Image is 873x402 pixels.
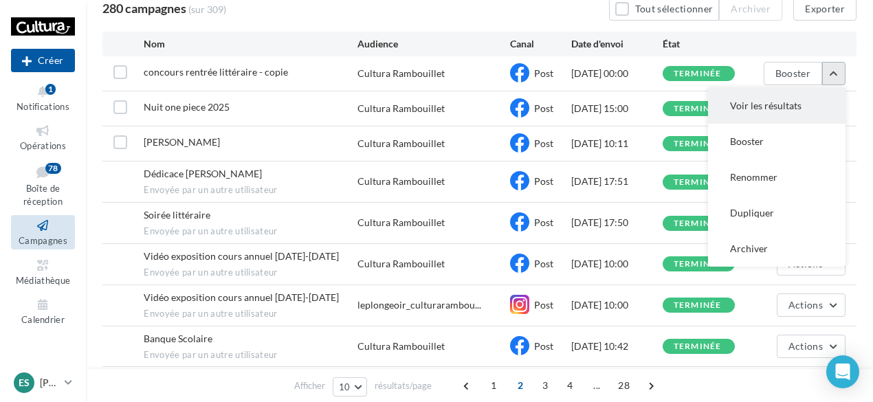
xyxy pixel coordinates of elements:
[19,376,30,390] span: ES
[571,298,663,312] div: [DATE] 10:00
[674,219,722,228] div: terminée
[777,335,846,358] button: Actions
[11,120,75,154] a: Opérations
[11,49,75,72] button: Créer
[708,159,846,195] button: Renommer
[40,376,59,390] p: [PERSON_NAME]
[674,104,722,113] div: terminée
[534,67,553,79] span: Post
[571,339,663,353] div: [DATE] 10:42
[23,183,63,207] span: Boîte de réception
[674,301,722,310] div: terminée
[534,375,556,397] span: 3
[571,137,663,150] div: [DATE] 10:11
[510,37,571,51] div: Canal
[559,375,581,397] span: 4
[357,298,481,312] span: leplongeoir_culturarambou...
[294,379,325,392] span: Afficher
[509,375,531,397] span: 2
[357,175,445,188] div: Cultura Rambouillet
[375,379,432,392] span: résultats/page
[571,102,663,115] div: [DATE] 15:00
[16,101,69,112] span: Notifications
[571,216,663,230] div: [DATE] 17:50
[674,178,722,187] div: terminée
[144,168,262,179] span: Dédicace Kevin Thiévon
[45,84,56,95] div: 1
[11,215,75,249] a: Campagnes
[144,250,339,262] span: Vidéo exposition cours annuel 2024-2025
[674,139,722,148] div: terminée
[674,260,722,269] div: terminée
[534,216,553,228] span: Post
[571,257,663,271] div: [DATE] 10:00
[708,124,846,159] button: Booster
[144,267,357,279] span: Envoyée par un autre utilisateur
[571,37,663,51] div: Date d'envoi
[333,377,368,397] button: 10
[826,355,859,388] div: Open Intercom Messenger
[357,257,445,271] div: Cultura Rambouillet
[571,67,663,80] div: [DATE] 00:00
[188,3,226,16] span: (sur 309)
[102,1,186,16] span: 280 campagnes
[357,216,445,230] div: Cultura Rambouillet
[612,375,635,397] span: 28
[571,175,663,188] div: [DATE] 17:51
[11,160,75,210] a: Boîte de réception78
[144,184,357,197] span: Envoyée par un autre utilisateur
[534,340,553,352] span: Post
[144,291,339,303] span: Vidéo exposition cours annuel 2024-2025
[144,209,210,221] span: Soirée littéraire
[708,231,846,267] button: Archiver
[16,275,71,286] span: Médiathèque
[357,37,510,51] div: Audience
[11,255,75,289] a: Médiathèque
[11,81,75,115] button: Notifications 1
[357,339,445,353] div: Cultura Rambouillet
[788,340,823,352] span: Actions
[586,375,608,397] span: ...
[21,314,65,325] span: Calendrier
[11,370,75,396] a: ES [PERSON_NAME]
[11,49,75,72] div: Nouvelle campagne
[144,333,212,344] span: Banque Scolaire
[708,195,846,231] button: Dupliquer
[144,66,288,78] span: concours rentrée littéraire - copie
[144,225,357,238] span: Envoyée par un autre utilisateur
[357,137,445,150] div: Cultura Rambouillet
[764,62,822,85] button: Booster
[357,67,445,80] div: Cultura Rambouillet
[357,102,445,115] div: Cultura Rambouillet
[708,88,846,124] button: Voir les résultats
[144,101,230,113] span: Nuit one piece 2025
[144,349,357,361] span: Envoyée par un autre utilisateur
[144,308,357,320] span: Envoyée par un autre utilisateur
[534,102,553,114] span: Post
[674,69,722,78] div: terminée
[483,375,505,397] span: 1
[674,342,722,351] div: terminée
[534,137,553,149] span: Post
[777,293,846,317] button: Actions
[144,136,220,148] span: Dan brown
[339,381,351,392] span: 10
[144,37,357,51] div: Nom
[20,140,66,151] span: Opérations
[788,299,823,311] span: Actions
[663,37,754,51] div: État
[11,294,75,328] a: Calendrier
[45,163,61,174] div: 78
[534,258,553,269] span: Post
[534,299,553,311] span: Post
[19,235,67,246] span: Campagnes
[534,175,553,187] span: Post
